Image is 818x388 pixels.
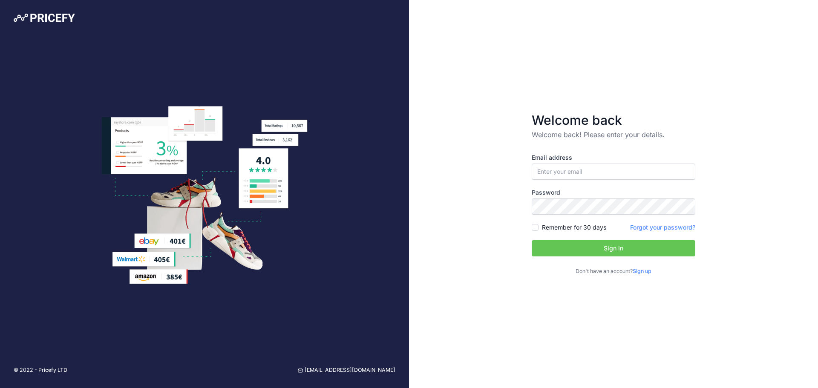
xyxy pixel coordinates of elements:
[14,366,67,374] p: © 2022 - Pricefy LTD
[532,129,695,140] p: Welcome back! Please enter your details.
[532,153,695,162] label: Email address
[532,267,695,276] p: Don't have an account?
[532,240,695,256] button: Sign in
[630,224,695,231] a: Forgot your password?
[542,223,606,232] label: Remember for 30 days
[633,268,651,274] a: Sign up
[298,366,395,374] a: [EMAIL_ADDRESS][DOMAIN_NAME]
[532,164,695,180] input: Enter your email
[532,112,695,128] h3: Welcome back
[532,188,695,197] label: Password
[14,14,75,22] img: Pricefy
